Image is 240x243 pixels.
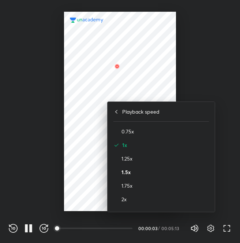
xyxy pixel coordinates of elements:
h4: 1.75x [121,182,209,189]
h4: 0.75x [121,128,209,135]
h4: 2x [121,195,209,203]
h4: 1x [122,141,209,149]
h4: Playback speed [122,108,160,115]
img: activeRate.6640ab9b.svg [113,142,119,148]
h4: 1.5x [121,168,209,176]
h4: 1.25x [121,155,209,162]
